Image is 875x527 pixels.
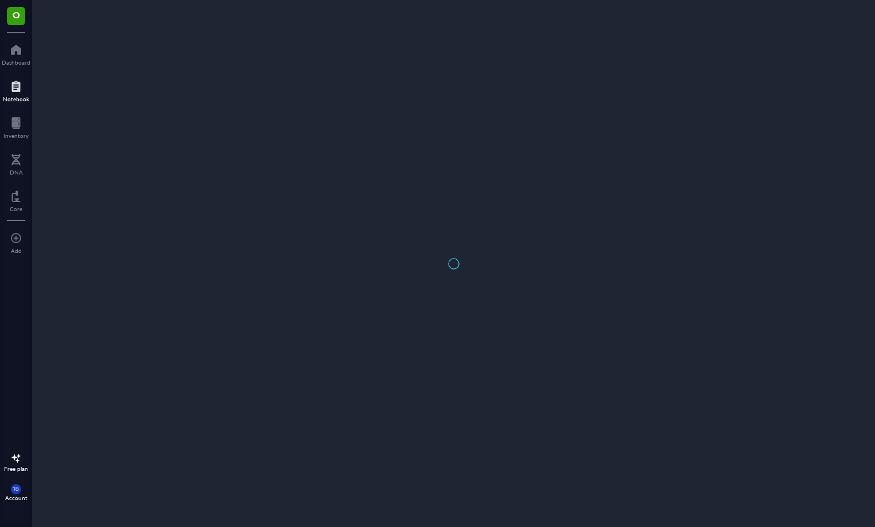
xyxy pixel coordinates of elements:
[5,494,27,501] div: Account
[3,132,29,139] div: Inventory
[13,7,20,22] span: O
[10,150,23,176] a: DNA
[10,205,22,212] div: Core
[3,114,29,139] a: Inventory
[11,247,22,254] div: Add
[3,96,29,102] div: Notebook
[4,465,28,472] div: Free plan
[10,169,23,176] div: DNA
[3,77,29,102] a: Notebook
[2,59,30,66] div: Dashboard
[10,187,22,212] a: Core
[2,41,30,66] a: Dashboard
[13,487,19,492] span: TO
